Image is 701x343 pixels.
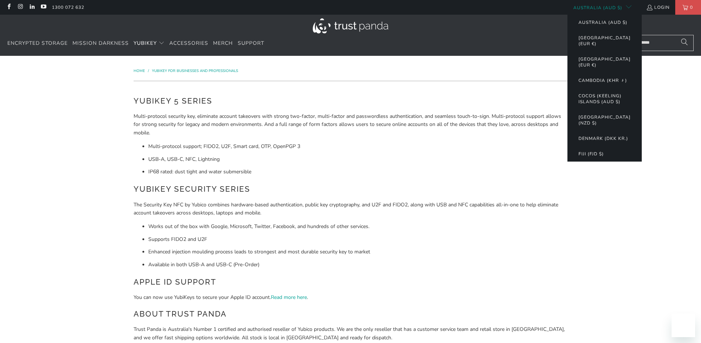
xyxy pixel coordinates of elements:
[40,4,46,10] a: Trust Panda Australia on YouTube
[134,183,568,195] h2: YubiKey Security Series
[52,3,84,11] a: 1300 072 632
[148,223,568,231] li: Works out of the box with Google, Microsoft, Twitter, Facebook, and hundreds of other services.
[134,201,568,217] p: The Security Key NFC by Yubico combines hardware-based authentication, public key cryptography, a...
[571,51,638,73] button: [GEOGRAPHIC_DATA] (EUR €)
[238,35,264,52] a: Support
[72,40,129,47] span: Mission Darkness
[134,68,146,73] a: Home
[134,112,568,137] p: Multi-protocol security key, eliminate account takeovers with strong two-factor, multi-factor and...
[571,15,635,30] button: Australia (AUD $)
[134,40,157,47] span: YubiKey
[148,155,568,163] li: USB-A, USB-C, NFC, Lightning
[169,35,208,52] a: Accessories
[213,35,233,52] a: Merch
[646,3,670,11] a: Login
[271,294,307,301] a: Read more here
[571,109,638,131] button: [GEOGRAPHIC_DATA] (NZD $)
[571,146,611,162] button: Fiji (FJD $)
[627,35,694,51] input: Search...
[213,40,233,47] span: Merch
[238,40,264,47] span: Support
[134,293,568,302] p: You can now use YubiKeys to secure your Apple ID account. .
[134,68,145,73] span: Home
[152,68,238,73] a: YubiKey for Businesses and Professionals
[313,18,388,33] img: Trust Panda Australia
[134,95,568,107] h2: YubiKey 5 Series
[134,276,568,288] h2: Apple ID Support
[6,4,12,10] a: Trust Panda Australia on Facebook
[29,4,35,10] a: Trust Panda Australia on LinkedIn
[7,35,264,52] nav: Translation missing: en.navigation.header.main_nav
[134,308,568,320] h2: About Trust Panda
[571,131,635,146] button: Denmark (DKK kr.)
[148,261,568,269] li: Available in both USB-A and USB-C (Pre-Order)
[571,30,638,51] button: [GEOGRAPHIC_DATA] (EUR €)
[571,73,634,88] button: Cambodia (KHR ៛)
[134,35,164,52] summary: YubiKey
[169,40,208,47] span: Accessories
[672,314,695,337] iframe: Button to launch messaging window
[148,168,568,176] li: IP68 rated: dust tight and water submersible
[148,248,568,256] li: Enhanced injection moulding process leads to strongest and most durable security key to market
[7,40,68,47] span: Encrypted Storage
[148,68,149,73] span: /
[17,4,23,10] a: Trust Panda Australia on Instagram
[134,325,568,342] p: Trust Panda is Australia's Number 1 certified and authorised reseller of Yubico products. We are ...
[148,142,568,151] li: Multi-protocol support; FIDO2, U2F, Smart card, OTP, OpenPGP 3
[571,88,638,109] button: Cocos (Keeling) Islands (AUD $)
[148,235,568,243] li: Supports FIDO2 and U2F
[675,35,694,51] button: Search
[72,35,129,52] a: Mission Darkness
[7,35,68,52] a: Encrypted Storage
